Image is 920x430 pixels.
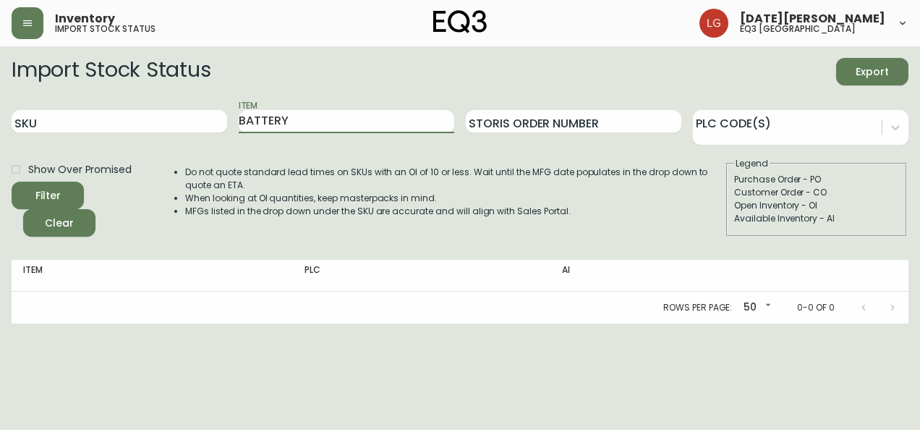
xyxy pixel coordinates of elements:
div: Available Inventory - AI [734,212,899,225]
h2: Import Stock Status [12,58,210,85]
div: Customer Order - CO [734,186,899,199]
th: AI [550,260,756,292]
h5: eq3 [GEOGRAPHIC_DATA] [740,25,856,33]
span: Export [848,63,897,81]
button: Filter [12,182,84,209]
th: Item [12,260,293,292]
img: logo [433,10,487,33]
p: Rows per page: [663,301,732,314]
div: Open Inventory - OI [734,199,899,212]
img: 2638f148bab13be18035375ceda1d187 [699,9,728,38]
div: Filter [35,187,61,205]
li: MFGs listed in the drop down under the SKU are accurate and will align with Sales Portal. [185,205,725,218]
div: Purchase Order - PO [734,173,899,186]
li: Do not quote standard lead times on SKUs with an OI of 10 or less. Wait until the MFG date popula... [185,166,725,192]
th: PLC [293,260,550,292]
button: Clear [23,209,95,237]
p: 0-0 of 0 [797,301,835,314]
h5: import stock status [55,25,156,33]
button: Export [836,58,908,85]
span: [DATE][PERSON_NAME] [740,13,885,25]
span: Show Over Promised [28,162,132,177]
li: When looking at OI quantities, keep masterpacks in mind. [185,192,725,205]
span: Clear [35,214,84,232]
div: 50 [738,296,774,320]
span: Inventory [55,13,115,25]
legend: Legend [734,157,770,170]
